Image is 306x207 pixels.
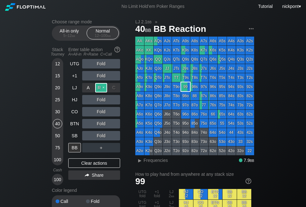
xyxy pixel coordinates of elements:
[218,119,227,128] div: 55
[154,73,162,82] div: QTo
[199,110,208,119] div: 76o
[227,92,236,100] div: 84s
[52,19,120,24] h2: Choose range mode
[85,174,89,177] img: share.864f2f62.svg
[163,128,172,137] div: J4o
[68,131,81,140] div: SB
[82,83,120,92] div: Raise
[82,59,120,68] div: Fold
[82,95,120,104] div: Fold
[245,73,254,82] div: T2s
[236,55,245,64] div: Q3s
[227,55,236,64] div: Q4s
[135,110,144,119] div: A6o
[172,46,181,55] div: KTs
[144,101,153,109] div: K7o
[227,101,236,109] div: 74s
[68,170,120,180] div: Share
[245,92,254,100] div: 82s
[163,64,172,73] div: JJ
[199,119,208,128] div: 75o
[199,73,208,82] div: T7s
[134,24,152,35] span: 40
[144,119,153,128] div: K5o
[218,64,227,73] div: J5s
[190,128,199,137] div: 84o
[218,37,227,45] div: A5s
[144,128,153,137] div: K4o
[209,119,217,128] div: 65o
[190,146,199,155] div: 82o
[236,92,245,100] div: 83s
[154,110,162,119] div: Q6o
[144,46,153,55] div: KK
[135,82,144,91] div: A9o
[245,37,254,45] div: A2s
[154,55,162,64] div: QQ
[181,55,190,64] div: Q9s
[209,55,217,64] div: Q6s
[144,110,153,119] div: K6o
[172,119,181,128] div: T5o
[236,119,245,128] div: 53s
[68,59,81,68] div: UTG
[82,83,95,92] div: A
[172,55,181,64] div: QTs
[199,55,208,64] div: Q7s
[135,189,150,199] div: UTG fold
[172,64,181,73] div: JTs
[135,128,144,137] div: A4o
[135,119,144,128] div: A5o
[181,101,190,109] div: 97o
[190,101,199,109] div: 87o
[181,146,190,155] div: 92o
[209,37,217,45] div: A6s
[134,19,153,25] span: LJ 2.1
[144,92,153,100] div: K8o
[190,73,199,82] div: T8s
[135,73,144,82] div: ATo
[227,37,236,45] div: A4s
[209,146,217,155] div: 62o
[144,137,153,146] div: K3o
[223,189,237,199] div: SB 12
[135,55,144,64] div: AQo
[199,137,208,146] div: 73o
[236,37,245,45] div: A3s
[181,82,190,91] div: 99
[154,92,162,100] div: Q8o
[181,92,190,100] div: 98o
[172,137,181,146] div: T3o
[53,59,62,68] div: 12
[172,146,181,155] div: T2o
[245,46,254,55] div: K2s
[218,55,227,64] div: Q5s
[218,137,227,146] div: 53o
[154,128,162,137] div: Q4o
[154,119,162,128] div: Q5o
[68,44,120,59] div: Enter table action
[218,46,227,55] div: K5s
[245,137,254,146] div: 32s
[172,128,181,137] div: T4o
[135,146,144,155] div: A2o
[53,107,62,116] div: 30
[227,137,236,146] div: 43o
[199,82,208,91] div: 97s
[154,64,162,73] div: QJo
[245,82,254,91] div: 92s
[163,46,172,55] div: KJs
[53,95,62,104] div: 25
[245,110,254,119] div: 62s
[181,110,190,119] div: 96o
[190,37,199,45] div: A8s
[53,131,62,140] div: 50
[245,146,254,155] div: 22
[144,146,153,155] div: K2o
[49,44,66,59] div: Stack
[172,92,181,100] div: T8o
[107,33,111,38] span: bb
[82,131,120,140] div: Fold
[164,189,179,199] div: LJ 2
[218,73,227,82] div: T5s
